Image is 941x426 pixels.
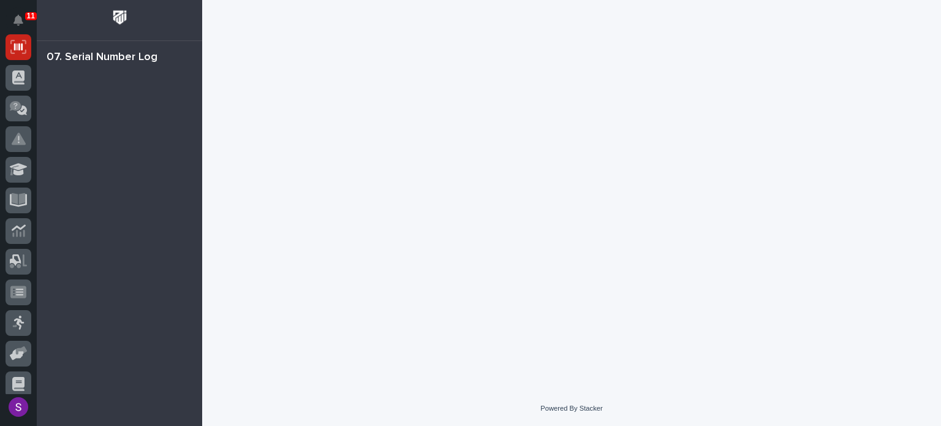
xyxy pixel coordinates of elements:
button: Notifications [6,7,31,33]
a: Powered By Stacker [540,405,602,412]
div: 07. Serial Number Log [47,51,157,64]
img: Workspace Logo [108,6,131,29]
p: 11 [27,12,35,20]
button: users-avatar [6,394,31,420]
div: Notifications11 [15,15,31,34]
